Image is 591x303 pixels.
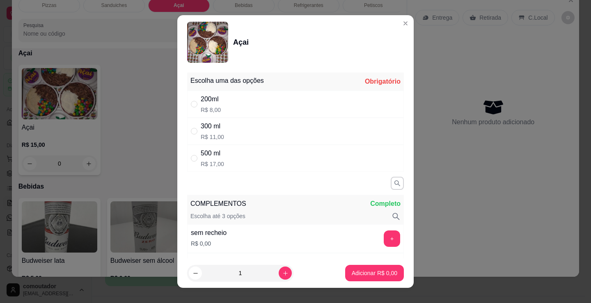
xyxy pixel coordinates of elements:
[201,121,224,131] div: 300 ml
[187,22,228,63] img: product-image
[190,199,246,209] p: COMPLEMENTOS
[370,199,401,209] p: Completo
[201,148,224,158] div: 500 ml
[233,36,249,48] div: Açai
[191,257,213,267] div: Banana
[345,265,404,281] button: Adicionar R$ 0,00
[190,212,245,221] p: Escolha até 3 opções
[190,76,264,86] div: Escolha uma das opções
[279,267,292,280] button: increase-product-quantity
[201,133,224,141] p: R$ 11,00
[365,77,401,87] div: Obrigatório
[384,230,400,247] button: add
[201,94,221,104] div: 200ml
[191,239,227,248] p: R$ 0,00
[189,267,202,280] button: decrease-product-quantity
[191,228,227,238] div: sem recheio
[399,17,412,30] button: Close
[201,160,224,168] p: R$ 17,00
[201,106,221,114] p: R$ 8,00
[352,269,397,277] p: Adicionar R$ 0,00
